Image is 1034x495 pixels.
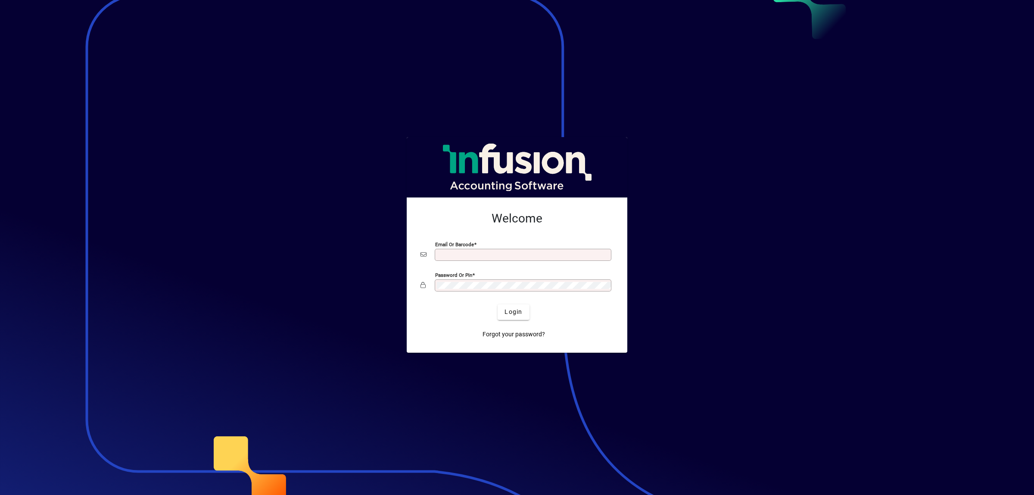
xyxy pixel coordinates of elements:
mat-label: Password or Pin [435,272,472,278]
mat-label: Email or Barcode [435,241,474,247]
button: Login [498,304,529,320]
span: Login [505,307,522,316]
h2: Welcome [420,211,614,226]
span: Forgot your password? [483,330,545,339]
a: Forgot your password? [479,327,548,342]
